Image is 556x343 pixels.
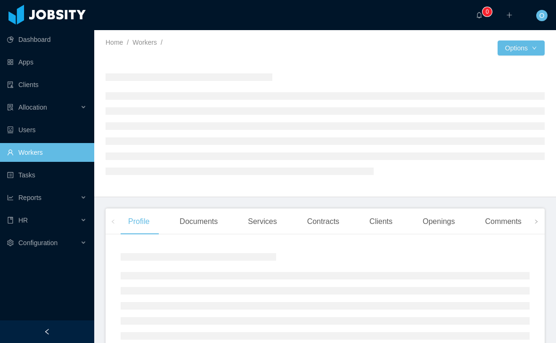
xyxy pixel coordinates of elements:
div: Clients [362,208,400,235]
a: icon: appstoreApps [7,53,87,72]
button: Optionsicon: down [498,40,545,56]
div: Profile [121,208,157,235]
i: icon: line-chart [7,194,14,201]
i: icon: book [7,217,14,223]
a: icon: pie-chartDashboard [7,30,87,49]
i: icon: solution [7,104,14,111]
span: O [540,10,545,21]
span: HR [18,216,28,224]
a: icon: robotUsers [7,120,87,139]
a: icon: profileTasks [7,166,87,184]
sup: 0 [482,7,492,16]
i: icon: setting [7,239,14,246]
div: Documents [172,208,225,235]
span: Reports [18,194,41,201]
div: Contracts [300,208,347,235]
div: Comments [478,208,529,235]
a: Workers [132,39,157,46]
i: icon: left [111,219,115,224]
span: Allocation [18,104,47,111]
span: Configuration [18,239,57,247]
span: / [161,39,163,46]
i: icon: right [534,219,539,224]
a: icon: auditClients [7,75,87,94]
span: / [127,39,129,46]
div: Openings [415,208,463,235]
div: Services [240,208,284,235]
a: Home [106,39,123,46]
i: icon: plus [506,12,513,18]
i: icon: bell [476,12,482,18]
a: icon: userWorkers [7,143,87,162]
